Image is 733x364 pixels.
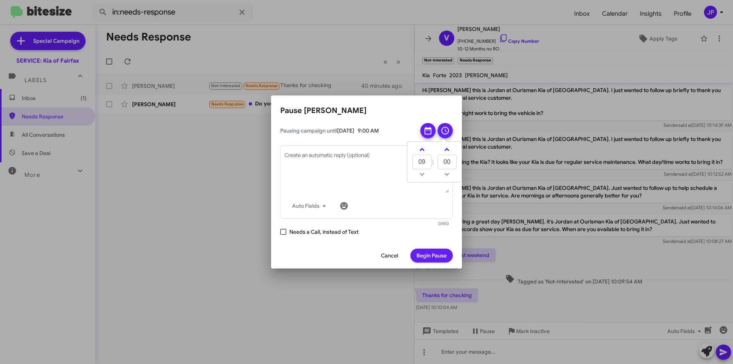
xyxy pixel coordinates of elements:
[289,227,358,236] span: Needs a Call, instead of Text
[286,199,335,213] button: Auto Fields
[358,127,379,134] span: 9:00 AM
[417,249,447,262] span: Begin Pause
[292,199,329,213] span: Auto Fields
[381,249,398,262] span: Cancel
[412,155,431,169] input: HH
[438,155,457,169] input: MM
[337,127,354,134] span: [DATE]
[432,154,437,170] td: :
[280,105,453,117] h2: Pause [PERSON_NAME]
[438,222,449,226] mat-hint: 0/450
[280,127,414,134] span: Pausing campaign until
[410,249,453,262] button: Begin Pause
[375,249,404,262] button: Cancel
